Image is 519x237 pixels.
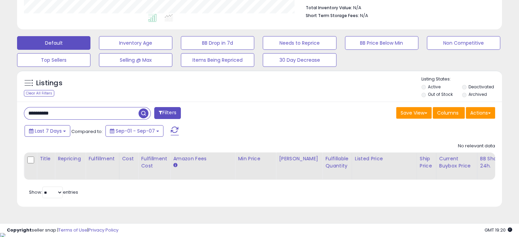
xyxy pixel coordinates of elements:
div: Current Buybox Price [439,155,474,169]
label: Out of Stock [428,91,453,97]
button: BB Price Below Min [345,36,418,50]
span: Sep-01 - Sep-07 [116,128,155,134]
b: Total Inventory Value: [306,5,352,11]
p: Listing States: [421,76,502,83]
strong: Copyright [7,227,32,233]
li: N/A [306,3,490,11]
button: Top Sellers [17,53,90,67]
div: Cost [122,155,135,162]
div: Min Price [238,155,273,162]
label: Deactivated [468,84,494,90]
div: Repricing [58,155,83,162]
span: Last 7 Days [35,128,62,134]
div: Fulfillment [88,155,116,162]
a: Terms of Use [58,227,87,233]
div: BB Share 24h. [480,155,505,169]
button: Default [17,36,90,50]
div: Clear All Filters [24,90,54,97]
label: Active [428,84,441,90]
span: Compared to: [71,128,103,135]
button: Filters [154,107,181,119]
button: Items Being Repriced [181,53,254,67]
div: Listed Price [355,155,414,162]
label: Archived [468,91,487,97]
button: BB Drop in 7d [181,36,254,50]
h5: Listings [36,78,62,88]
button: Inventory Age [99,36,172,50]
button: Sep-01 - Sep-07 [105,125,163,137]
div: [PERSON_NAME] [279,155,319,162]
button: Last 7 Days [25,125,70,137]
button: Selling @ Max [99,53,172,67]
button: Needs to Reprice [263,36,336,50]
button: Actions [466,107,495,119]
button: Non Competitive [427,36,500,50]
span: N/A [360,12,368,19]
div: Amazon Fees [173,155,232,162]
button: Columns [433,107,465,119]
button: Save View [396,107,432,119]
b: Short Term Storage Fees: [306,13,359,18]
div: Title [40,155,52,162]
div: Fulfillment Cost [141,155,167,169]
span: 2025-09-15 19:20 GMT [485,227,512,233]
span: Columns [437,109,459,116]
button: 30 Day Decrease [263,53,336,67]
div: No relevant data [458,143,495,149]
span: Show: entries [29,189,78,195]
div: Ship Price [420,155,433,169]
div: Fulfillable Quantity [325,155,349,169]
small: Amazon Fees. [173,162,177,168]
a: Privacy Policy [88,227,118,233]
div: seller snap | | [7,227,118,234]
